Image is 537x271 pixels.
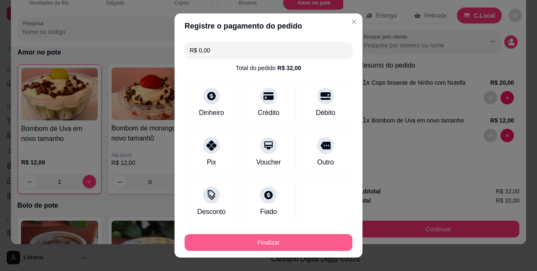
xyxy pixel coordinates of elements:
div: Total do pedido [236,64,301,72]
div: Outro [317,157,334,167]
div: Fiado [260,207,277,217]
div: R$ 32,00 [277,64,301,72]
div: Pix [207,157,216,167]
button: Close [347,15,361,29]
div: Voucher [256,157,281,167]
div: Débito [316,108,335,118]
button: Finalizar [185,234,352,251]
header: Registre o pagamento do pedido [175,13,362,39]
div: Desconto [197,207,226,217]
div: Crédito [258,108,279,118]
input: Ex.: hambúrguer de cordeiro [190,42,347,59]
div: Dinheiro [199,108,224,118]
